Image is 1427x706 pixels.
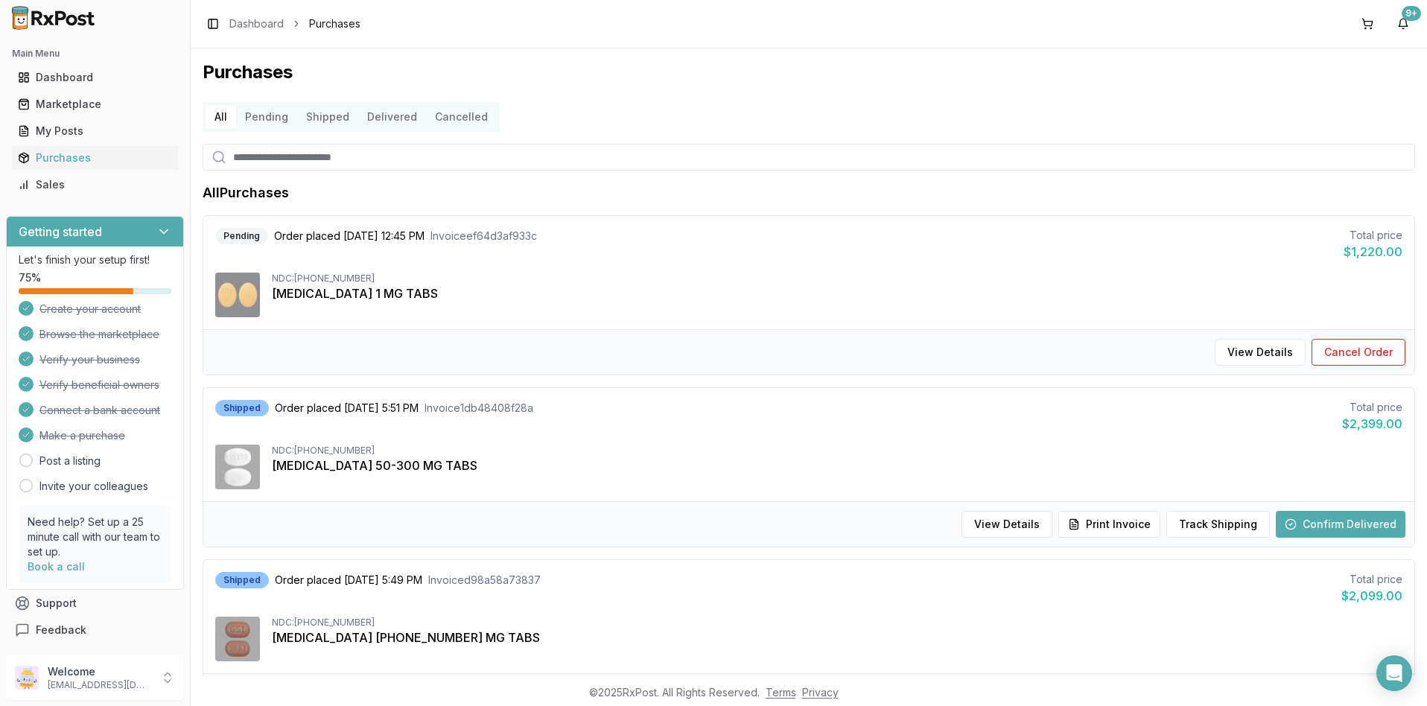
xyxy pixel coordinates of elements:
[425,401,533,416] span: Invoice 1db48408f28a
[206,105,236,129] button: All
[6,617,184,643] button: Feedback
[39,428,125,443] span: Make a purchase
[28,515,162,559] p: Need help? Set up a 25 minute call with our team to set up.
[215,572,269,588] div: Shipped
[6,173,184,197] button: Sales
[18,150,172,165] div: Purchases
[28,560,85,573] a: Book a call
[272,629,1402,646] div: [MEDICAL_DATA] [PHONE_NUMBER] MG TABS
[1342,415,1402,433] div: $2,399.00
[39,479,148,494] a: Invite your colleagues
[1312,339,1405,366] button: Cancel Order
[1376,655,1412,691] div: Open Intercom Messenger
[6,119,184,143] button: My Posts
[12,118,178,144] a: My Posts
[275,573,422,588] span: Order placed [DATE] 5:49 PM
[272,284,1402,302] div: [MEDICAL_DATA] 1 MG TABS
[6,66,184,89] button: Dashboard
[236,105,297,129] button: Pending
[1341,572,1402,587] div: Total price
[1058,511,1160,538] button: Print Invoice
[18,177,172,192] div: Sales
[274,229,425,244] span: Order placed [DATE] 12:45 PM
[1166,511,1270,538] button: Track Shipping
[1215,339,1306,366] button: View Details
[215,617,260,661] img: Biktarvy 50-200-25 MG TABS
[1402,6,1421,21] div: 9+
[12,91,178,118] a: Marketplace
[1344,243,1402,261] div: $1,220.00
[19,223,102,241] h3: Getting started
[36,623,86,637] span: Feedback
[426,105,497,129] button: Cancelled
[12,48,178,60] h2: Main Menu
[39,352,140,367] span: Verify your business
[802,686,839,699] a: Privacy
[1344,228,1402,243] div: Total price
[48,679,151,691] p: [EMAIL_ADDRESS][DOMAIN_NAME]
[215,400,269,416] div: Shipped
[309,16,360,31] span: Purchases
[15,666,39,690] img: User avatar
[272,617,1402,629] div: NDC: [PHONE_NUMBER]
[18,124,172,139] div: My Posts
[6,146,184,170] button: Purchases
[1276,511,1405,538] button: Confirm Delivered
[215,273,260,317] img: Rexulti 1 MG TABS
[272,457,1402,474] div: [MEDICAL_DATA] 50-300 MG TABS
[358,105,426,129] button: Delivered
[18,70,172,85] div: Dashboard
[766,686,796,699] a: Terms
[430,229,537,244] span: Invoice ef64d3af933c
[39,378,159,392] span: Verify beneficial owners
[6,92,184,116] button: Marketplace
[428,573,541,588] span: Invoice d98a58a73837
[19,270,41,285] span: 75 %
[215,445,260,489] img: Dovato 50-300 MG TABS
[203,182,289,203] h1: All Purchases
[6,6,101,30] img: RxPost Logo
[39,302,141,317] span: Create your account
[48,664,151,679] p: Welcome
[215,228,268,244] div: Pending
[39,327,159,342] span: Browse the marketplace
[275,401,419,416] span: Order placed [DATE] 5:51 PM
[39,454,101,468] a: Post a listing
[229,16,360,31] nav: breadcrumb
[272,273,1402,284] div: NDC: [PHONE_NUMBER]
[297,105,358,129] button: Shipped
[1341,587,1402,605] div: $2,099.00
[6,590,184,617] button: Support
[1342,400,1402,415] div: Total price
[18,97,172,112] div: Marketplace
[12,64,178,91] a: Dashboard
[12,144,178,171] a: Purchases
[272,445,1402,457] div: NDC: [PHONE_NUMBER]
[39,403,160,418] span: Connect a bank account
[229,16,284,31] a: Dashboard
[1391,12,1415,36] button: 9+
[19,252,171,267] p: Let's finish your setup first!
[962,511,1052,538] button: View Details
[203,60,1415,84] h1: Purchases
[12,171,178,198] a: Sales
